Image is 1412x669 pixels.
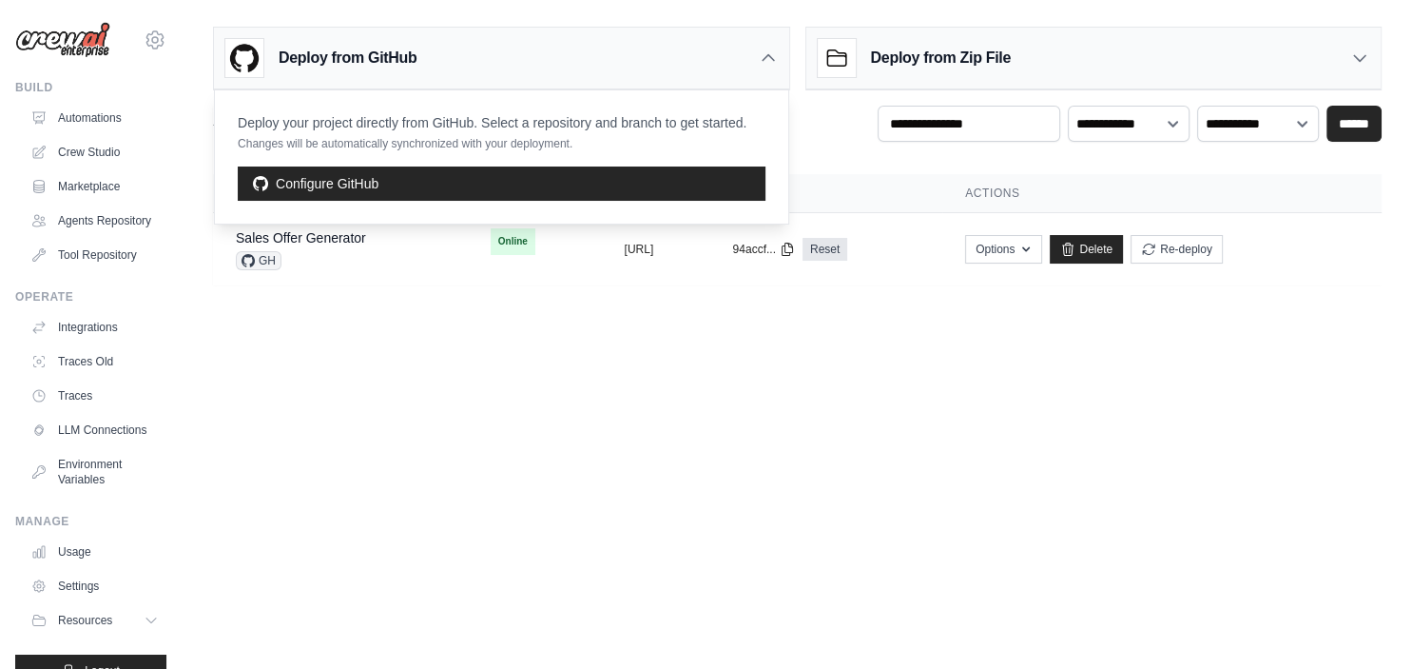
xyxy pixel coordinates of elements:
[238,113,746,132] p: Deploy your project directly from GitHub. Select a repository and branch to get started.
[15,514,166,529] div: Manage
[23,571,166,601] a: Settings
[23,137,166,167] a: Crew Studio
[23,605,166,636] button: Resources
[15,289,166,305] div: Operate
[942,174,1382,213] th: Actions
[23,206,166,236] a: Agents Repository
[491,228,535,255] span: Online
[23,346,166,377] a: Traces Old
[236,251,281,270] span: GH
[1050,235,1123,264] a: Delete
[23,537,166,567] a: Usage
[238,136,746,151] p: Changes will be automatically synchronized with your deployment.
[213,106,636,132] h2: Automations Live
[58,613,112,628] span: Resources
[23,240,166,270] a: Tool Repository
[213,132,636,151] p: Manage and monitor your active crew automations from this dashboard.
[871,47,1011,69] h3: Deploy from Zip File
[23,449,166,495] a: Environment Variables
[15,80,166,95] div: Build
[213,174,468,213] th: Crew
[1131,235,1223,264] button: Re-deploy
[803,238,847,261] a: Reset
[710,174,943,213] th: Token
[733,242,795,257] button: 94accf...
[1317,578,1412,669] iframe: Chat Widget
[236,230,366,246] a: Sales Offer Generator
[23,103,166,133] a: Automations
[23,312,166,343] a: Integrations
[225,39,263,77] img: GitHub Logo
[23,381,166,411] a: Traces
[15,22,110,58] img: Logo
[23,171,166,202] a: Marketplace
[965,235,1042,264] button: Options
[23,415,166,445] a: LLM Connections
[279,47,416,69] h3: Deploy from GitHub
[238,167,765,201] a: Configure GitHub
